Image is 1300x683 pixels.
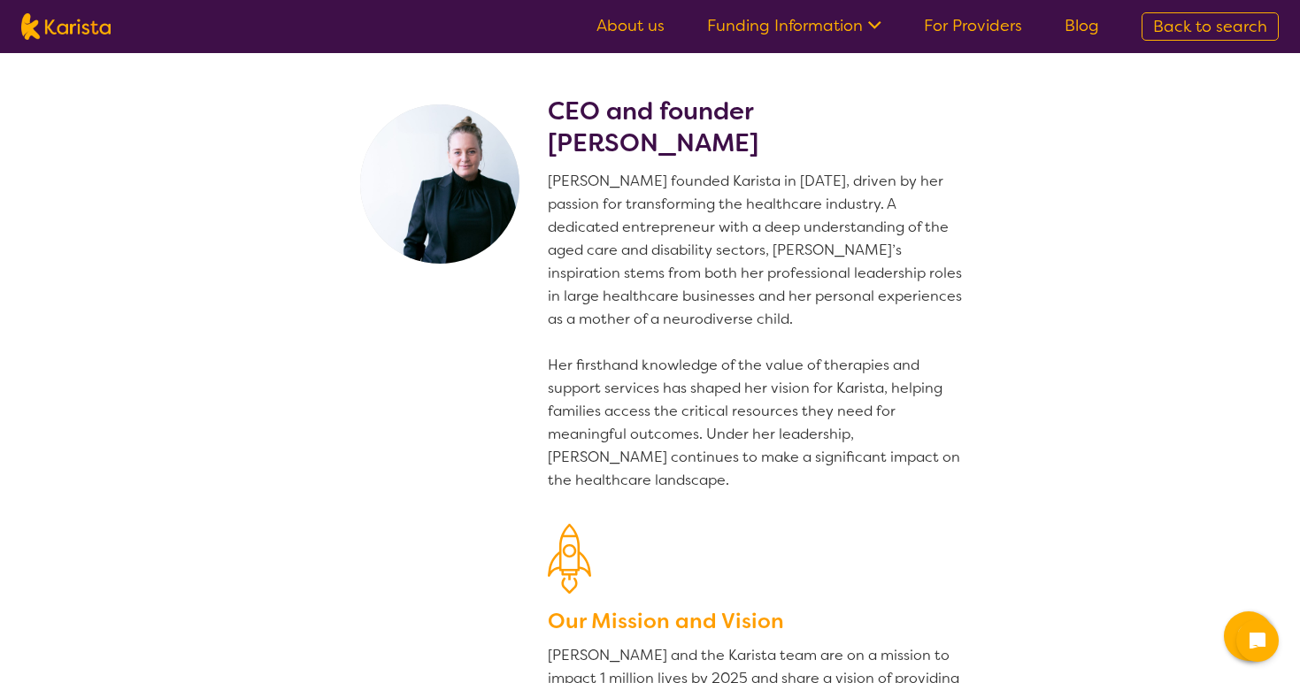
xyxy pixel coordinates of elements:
[548,96,969,159] h2: CEO and founder [PERSON_NAME]
[1142,12,1279,41] a: Back to search
[1153,16,1267,37] span: Back to search
[1224,611,1273,661] button: Channel Menu
[924,15,1022,36] a: For Providers
[548,524,591,594] img: Our Mission
[548,170,969,492] p: [PERSON_NAME] founded Karista in [DATE], driven by her passion for transforming the healthcare in...
[596,15,665,36] a: About us
[548,605,969,637] h3: Our Mission and Vision
[21,13,111,40] img: Karista logo
[1065,15,1099,36] a: Blog
[707,15,881,36] a: Funding Information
